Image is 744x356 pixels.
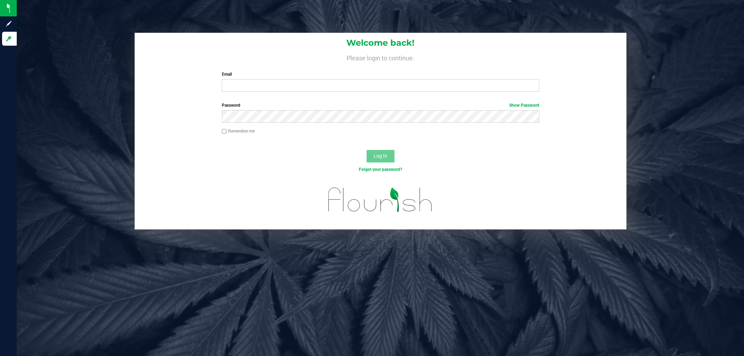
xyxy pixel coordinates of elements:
[359,167,402,172] a: Forgot your password?
[222,103,240,108] span: Password
[222,128,255,134] label: Remember me
[5,20,12,27] inline-svg: Sign up
[222,129,227,134] input: Remember me
[135,38,626,47] h1: Welcome back!
[135,53,626,61] h4: Please login to continue.
[5,35,12,42] inline-svg: Log in
[222,71,539,77] label: Email
[509,103,539,108] a: Show Password
[367,150,394,162] button: Log In
[319,180,442,219] img: flourish_logo.svg
[374,153,387,159] span: Log In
